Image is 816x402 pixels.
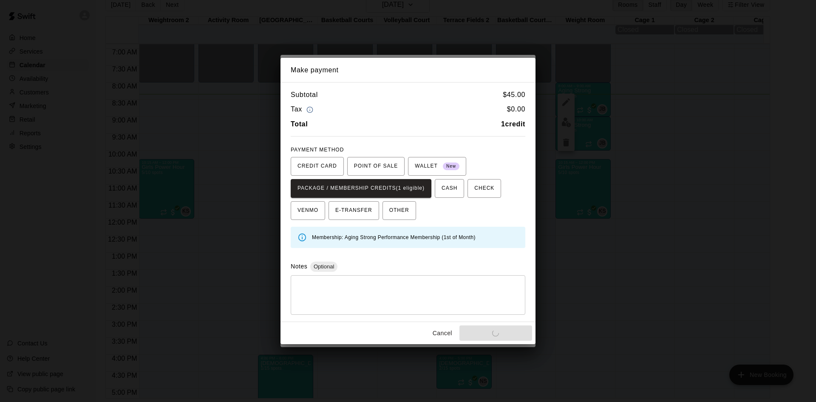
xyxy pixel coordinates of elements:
button: CHECK [467,179,501,198]
button: POINT OF SALE [347,157,405,176]
span: CASH [442,182,457,195]
span: WALLET [415,160,459,173]
span: Optional [310,263,337,270]
button: Cancel [429,325,456,341]
b: 1 credit [501,120,525,128]
button: E-TRANSFER [329,201,379,220]
h6: $ 0.00 [507,104,525,115]
button: CREDIT CARD [291,157,344,176]
span: PACKAGE / MEMBERSHIP CREDITS (1 eligible) [297,182,425,195]
button: WALLET New [408,157,466,176]
b: Total [291,120,308,128]
span: VENMO [297,204,318,217]
h2: Make payment [280,58,535,83]
h6: $ 45.00 [503,89,525,100]
button: CASH [435,179,464,198]
h6: Tax [291,104,315,115]
button: VENMO [291,201,325,220]
span: POINT OF SALE [354,160,398,173]
span: CHECK [474,182,494,195]
span: E-TRANSFER [335,204,372,217]
h6: Subtotal [291,89,318,100]
span: Membership: Aging Strong Performance Membership (1st of Month) [312,234,476,240]
span: CREDIT CARD [297,160,337,173]
button: OTHER [382,201,416,220]
label: Notes [291,263,307,270]
span: PAYMENT METHOD [291,147,344,153]
button: PACKAGE / MEMBERSHIP CREDITS(1 eligible) [291,179,431,198]
span: OTHER [389,204,409,217]
span: New [443,161,459,172]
